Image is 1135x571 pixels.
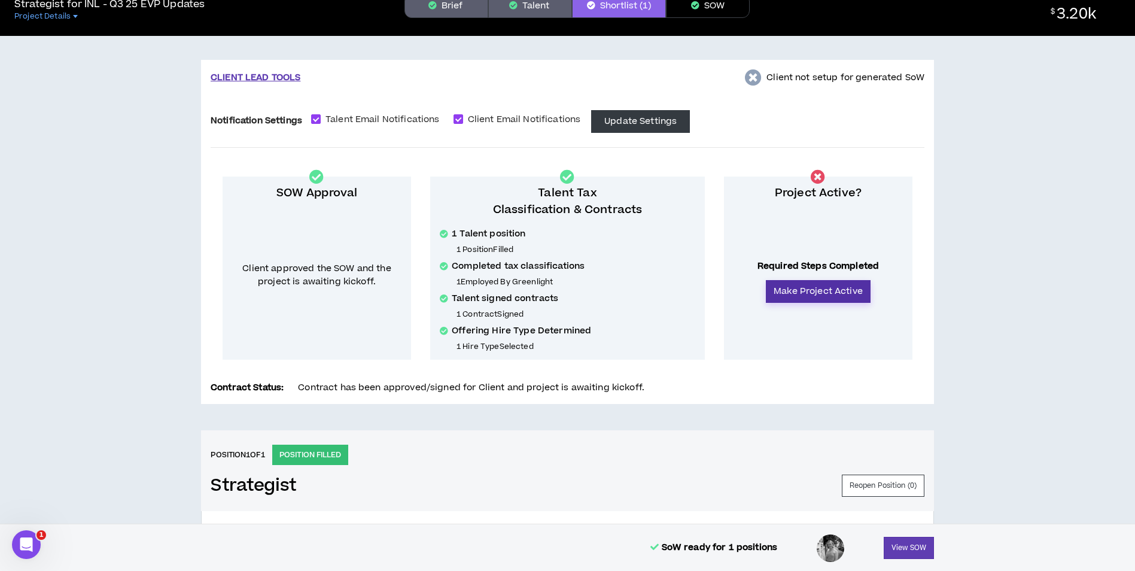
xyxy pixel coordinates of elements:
[36,530,46,540] span: 1
[12,530,41,559] iframe: Intercom live chat
[457,342,695,351] p: 1 Hire Type Selected
[650,541,777,554] p: SoW ready for 1 positions
[457,245,695,254] p: 1 Position Filled
[457,277,695,287] p: 1 Employed By Greenlight
[211,449,265,460] h6: Position 1 of 1
[1051,7,1055,17] sup: $
[321,113,445,126] span: Talent Email Notifications
[463,113,586,126] span: Client Email Notifications
[211,475,297,496] a: Strategist
[884,537,934,559] button: View SOW
[232,185,401,202] p: SOW Approval
[757,260,879,273] p: Required Steps Completed
[766,71,924,84] p: Client not setup for generated SoW
[272,445,348,465] p: POSITION FILLED
[1057,4,1096,25] span: 3.20k
[452,228,525,240] span: 1 Talent position
[452,260,585,272] span: Completed tax classifications
[452,325,591,337] span: Offering Hire Type Determined
[457,309,695,319] p: 1 Contract Signed
[734,185,903,202] p: Project Active?
[298,381,644,394] span: Contract has been approved/signed for Client and project is awaiting kickoff.
[211,381,284,394] p: Contract Status:
[211,110,302,131] label: Notification Settings
[14,11,71,21] span: Project Details
[440,185,695,218] p: Talent Tax Classification & Contracts
[766,280,871,303] button: Make Project Active
[242,262,391,288] span: Client approved the SOW and the project is awaiting kickoff.
[816,533,845,563] div: Kaitlin C.
[842,475,924,497] button: Reopen Position (0)
[452,293,558,305] span: Talent signed contracts
[591,110,690,133] button: Update Settings
[211,71,300,84] p: CLIENT LEAD TOOLS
